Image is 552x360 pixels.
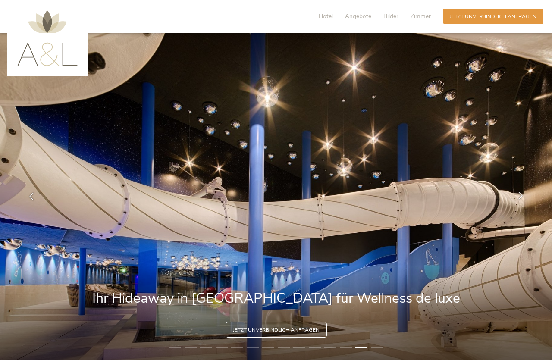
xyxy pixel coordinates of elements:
[383,12,398,20] span: Bilder
[17,10,78,66] img: AMONTI & LUNARIS Wellnessresort
[450,13,536,20] span: Jetzt unverbindlich anfragen
[411,12,431,20] span: Zimmer
[319,12,333,20] span: Hotel
[345,12,371,20] span: Angebote
[233,326,320,334] span: Jetzt unverbindlich anfragen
